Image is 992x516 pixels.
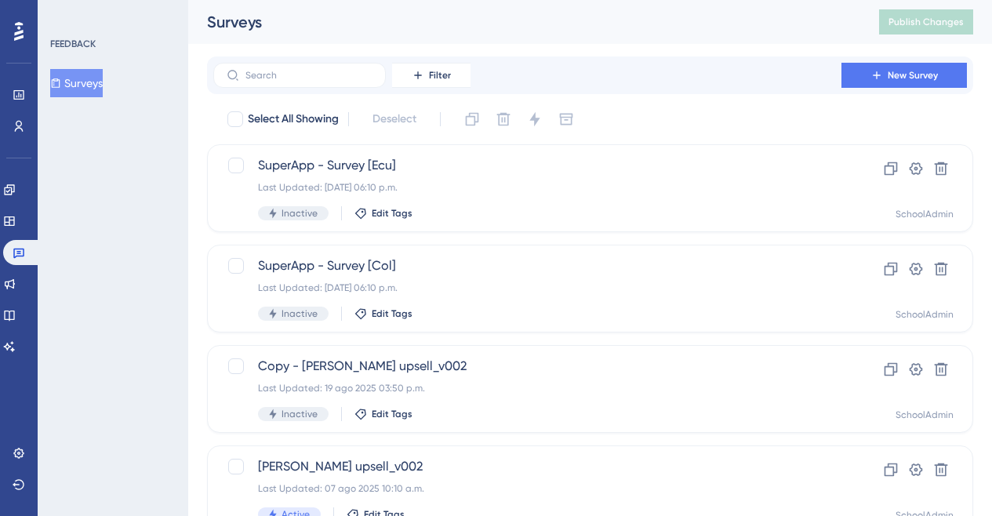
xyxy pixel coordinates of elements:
[258,482,797,495] div: Last Updated: 07 ago 2025 10:10 a.m.
[258,382,797,394] div: Last Updated: 19 ago 2025 03:50 p.m.
[248,110,339,129] span: Select All Showing
[207,11,840,33] div: Surveys
[888,16,964,28] span: Publish Changes
[879,9,973,35] button: Publish Changes
[258,181,797,194] div: Last Updated: [DATE] 06:10 p.m.
[354,307,412,320] button: Edit Tags
[282,207,318,220] span: Inactive
[372,307,412,320] span: Edit Tags
[50,69,103,97] button: Surveys
[888,69,938,82] span: New Survey
[896,208,954,220] div: SchoolAdmin
[50,38,96,50] div: FEEDBACK
[372,207,412,220] span: Edit Tags
[258,357,797,376] span: Copy - [PERSON_NAME] upsell_v002
[358,105,431,133] button: Deselect
[258,282,797,294] div: Last Updated: [DATE] 06:10 p.m.
[372,408,412,420] span: Edit Tags
[258,457,797,476] span: [PERSON_NAME] upsell_v002
[841,63,967,88] button: New Survey
[282,408,318,420] span: Inactive
[354,207,412,220] button: Edit Tags
[392,63,471,88] button: Filter
[245,70,372,81] input: Search
[429,69,451,82] span: Filter
[896,308,954,321] div: SchoolAdmin
[258,156,797,175] span: SuperApp - Survey [Ecu]
[896,409,954,421] div: SchoolAdmin
[354,408,412,420] button: Edit Tags
[258,256,797,275] span: SuperApp - Survey [Col]
[372,110,416,129] span: Deselect
[282,307,318,320] span: Inactive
